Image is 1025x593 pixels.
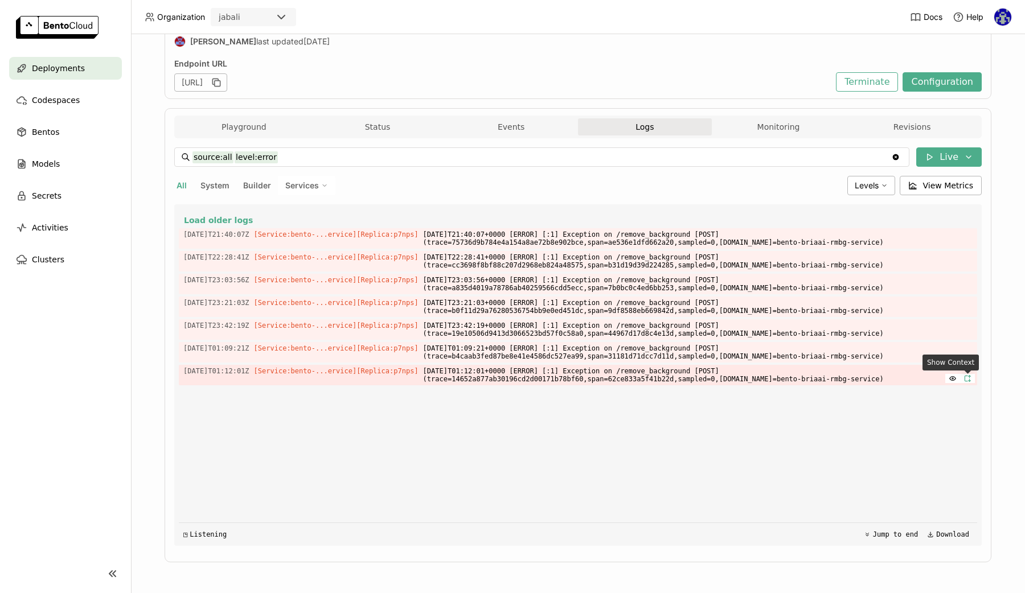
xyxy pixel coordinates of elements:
span: 2025-10-13T21:40:07.351Z [183,228,249,241]
span: [Replica:p7nps] [356,276,418,284]
div: jabali [219,11,240,23]
a: Deployments [9,57,122,80]
a: Activities [9,216,122,239]
span: Builder [243,180,271,190]
span: [DATE]T01:09:21+0000 [ERROR] [:1] Exception on /remove_background [POST] (trace=b4caab3fed87be8e4... [423,342,973,363]
span: [Replica:p7nps] [356,230,418,238]
button: Configuration [903,72,982,92]
a: Codespaces [9,89,122,112]
span: [Replica:p7nps] [356,299,418,307]
button: Live [916,147,982,167]
div: last updated [174,36,434,47]
button: Status [311,118,445,135]
a: Bentos [9,121,122,143]
span: Models [32,157,60,171]
span: View Metrics [923,180,974,191]
span: [Service:bento-...ervice] [254,322,357,330]
span: Levels [855,180,879,190]
span: [Service:bento-...ervice] [254,253,357,261]
span: [Service:bento-...ervice] [254,299,357,307]
button: Load older logs [183,213,973,227]
div: Listening [183,530,227,538]
span: ◳ [183,530,187,538]
button: Terminate [836,72,898,92]
span: Deployments [32,61,85,75]
span: 2025-10-13T23:42:19.869Z [183,319,249,332]
span: Organization [157,12,205,22]
span: [DATE] [304,36,330,47]
img: logo [16,16,99,39]
a: Models [9,153,122,175]
span: Help [966,12,983,22]
span: Bentos [32,125,59,139]
strong: [PERSON_NAME] [190,36,256,47]
span: [Service:bento-...ervice] [254,367,357,375]
span: Logs [635,122,654,132]
span: 2025-10-13T22:28:41.563Z [183,251,249,263]
svg: Clear value [891,153,900,162]
span: [Service:bento-...ervice] [254,344,357,352]
span: [Replica:p7nps] [356,253,418,261]
span: Secrets [32,189,61,203]
span: [Service:bento-...ervice] [254,276,357,284]
button: Jump to end [860,528,921,541]
span: Codespaces [32,93,80,107]
img: Fernando Silveira [994,9,1011,26]
div: Endpoint URL [174,59,830,69]
a: Secrets [9,184,122,207]
img: Jhonatan Oliveira [175,36,185,47]
span: [DATE]T23:42:19+0000 [ERROR] [:1] Exception on /remove_background [POST] (trace=19e10506d9413d306... [423,319,973,340]
span: [DATE]T23:21:03+0000 [ERROR] [:1] Exception on /remove_background [POST] (trace=b0f11d29a76280536... [423,296,973,317]
div: Levels [847,176,895,195]
input: Selected jabali. [241,12,243,23]
input: Search [192,148,891,166]
a: Docs [910,11,942,23]
span: [DATE]T21:40:07+0000 [ERROR] [:1] Exception on /remove_background [POST] (trace=75736d9b784e4a154... [423,228,973,249]
button: Builder [241,178,273,193]
span: 2025-10-13T23:21:03.380Z [183,296,249,309]
span: [DATE]T22:28:41+0000 [ERROR] [:1] Exception on /remove_background [POST] (trace=cc3698f8bf88c207d... [423,251,973,271]
button: Events [444,118,578,135]
span: Activities [32,221,68,234]
span: [Service:bento-...ervice] [254,230,357,238]
button: Playground [177,118,311,135]
span: [DATE]T01:12:01+0000 [ERROR] [:1] Exception on /remove_background [POST] (trace=14652a877ab30196c... [423,365,973,385]
button: Download [924,528,973,541]
span: 2025-10-14T01:12:01.114Z [183,365,249,377]
span: System [200,180,229,190]
span: Load older logs [184,215,253,225]
div: Help [953,11,983,23]
button: View Metrics [900,176,982,195]
div: Show Context [922,355,979,370]
span: Services [285,180,319,191]
button: Monitoring [712,118,846,135]
span: [DATE]T23:03:56+0000 [ERROR] [:1] Exception on /remove_background [POST] (trace=a835d4019a78786ab... [423,274,973,294]
span: Clusters [32,253,64,266]
a: Clusters [9,248,122,271]
button: System [198,178,232,193]
button: Revisions [845,118,979,135]
div: [URL] [174,73,227,92]
span: Docs [924,12,942,22]
span: 2025-10-13T23:03:56.665Z [183,274,249,286]
span: All [177,180,187,190]
span: 2025-10-14T01:09:21.790Z [183,342,249,355]
div: Services [278,176,335,195]
span: [Replica:p7nps] [356,322,418,330]
span: [Replica:p7nps] [356,367,418,375]
button: All [174,178,189,193]
span: [Replica:p7nps] [356,344,418,352]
